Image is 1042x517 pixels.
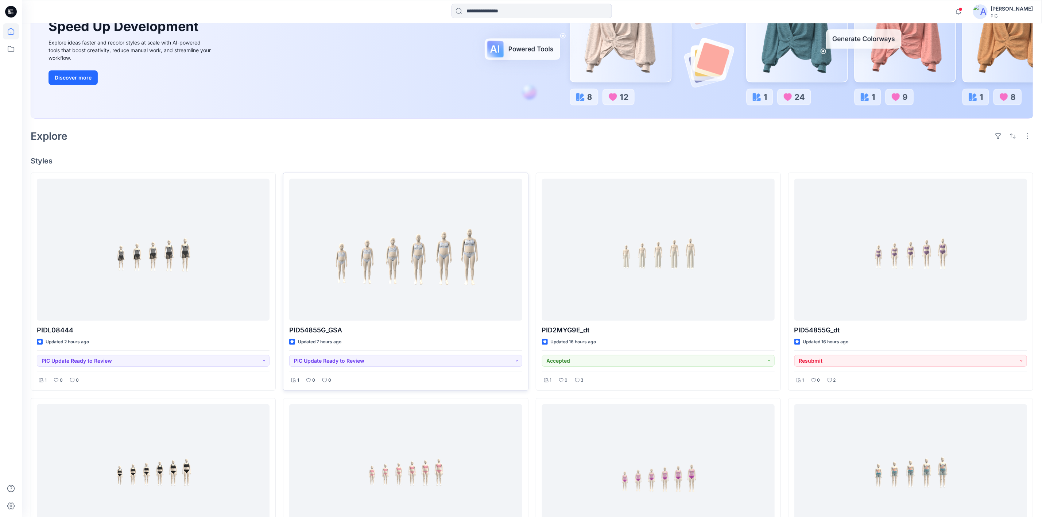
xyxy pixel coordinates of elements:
p: 0 [328,377,331,384]
a: PID2MYG9E_dt [542,179,775,321]
img: avatar [973,4,988,19]
a: Discover more [49,70,213,85]
p: Updated 2 hours ago [46,338,89,346]
p: PID54855G_GSA [289,325,522,335]
p: PIDL08444 [37,325,270,335]
p: Updated 16 hours ago [551,338,596,346]
p: 1 [297,377,299,384]
div: PIC [991,13,1033,19]
p: 2 [833,377,836,384]
div: [PERSON_NAME] [991,4,1033,13]
p: 1 [802,377,804,384]
p: PID2MYG9E_dt [542,325,775,335]
p: 0 [76,377,79,384]
p: 1 [550,377,552,384]
a: PID54855G_GSA [289,179,522,321]
p: Updated 16 hours ago [803,338,849,346]
p: Updated 7 hours ago [298,338,341,346]
h2: Explore [31,130,67,142]
a: PID54855G_dt [794,179,1027,321]
div: Explore ideas faster and recolor styles at scale with AI-powered tools that boost creativity, red... [49,39,213,62]
a: PIDL08444 [37,179,270,321]
p: 0 [817,377,820,384]
p: 0 [312,377,315,384]
p: PID54855G_dt [794,325,1027,335]
p: 0 [60,377,63,384]
h4: Styles [31,157,1033,165]
button: Discover more [49,70,98,85]
p: 0 [565,377,568,384]
p: 1 [45,377,47,384]
p: 3 [581,377,584,384]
